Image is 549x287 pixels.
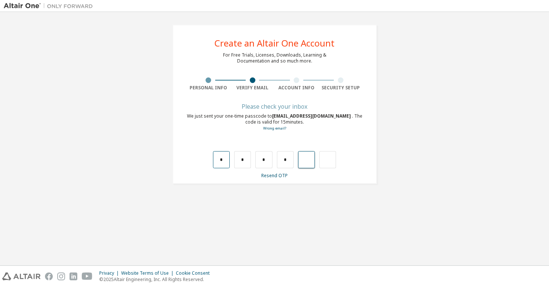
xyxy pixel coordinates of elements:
[272,113,352,119] span: [EMAIL_ADDRESS][DOMAIN_NAME]
[45,272,53,280] img: facebook.svg
[263,126,286,131] a: Go back to the registration form
[275,85,319,91] div: Account Info
[187,85,231,91] div: Personal Info
[176,270,214,276] div: Cookie Consent
[2,272,41,280] img: altair_logo.svg
[223,52,326,64] div: For Free Trials, Licenses, Downloads, Learning & Documentation and so much more.
[214,39,335,48] div: Create an Altair One Account
[57,272,65,280] img: instagram.svg
[4,2,97,10] img: Altair One
[82,272,93,280] img: youtube.svg
[187,104,363,109] div: Please check your inbox
[99,270,121,276] div: Privacy
[121,270,176,276] div: Website Terms of Use
[187,113,363,131] div: We just sent your one-time passcode to . The code is valid for 15 minutes.
[230,85,275,91] div: Verify Email
[261,172,288,179] a: Resend OTP
[70,272,77,280] img: linkedin.svg
[319,85,363,91] div: Security Setup
[99,276,214,283] p: © 2025 Altair Engineering, Inc. All Rights Reserved.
